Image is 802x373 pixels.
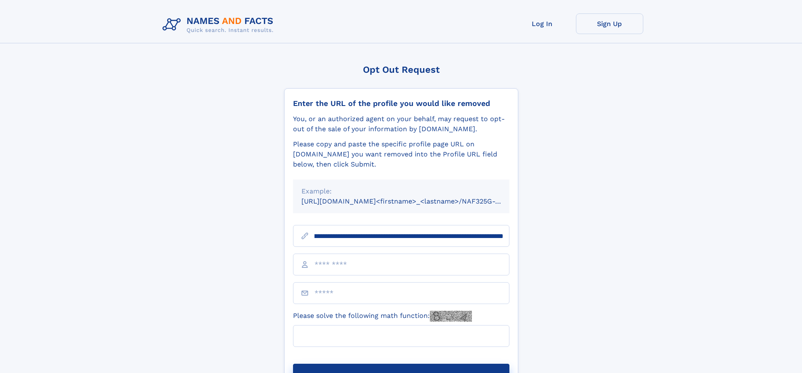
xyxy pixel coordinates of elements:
[509,13,576,34] a: Log In
[293,311,472,322] label: Please solve the following math function:
[293,114,509,134] div: You, or an authorized agent on your behalf, may request to opt-out of the sale of your informatio...
[576,13,643,34] a: Sign Up
[159,13,280,36] img: Logo Names and Facts
[301,186,501,196] div: Example:
[301,197,525,205] small: [URL][DOMAIN_NAME]<firstname>_<lastname>/NAF325G-xxxxxxxx
[293,139,509,169] div: Please copy and paste the specific profile page URL on [DOMAIN_NAME] you want removed into the Pr...
[293,99,509,108] div: Enter the URL of the profile you would like removed
[284,64,518,75] div: Opt Out Request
